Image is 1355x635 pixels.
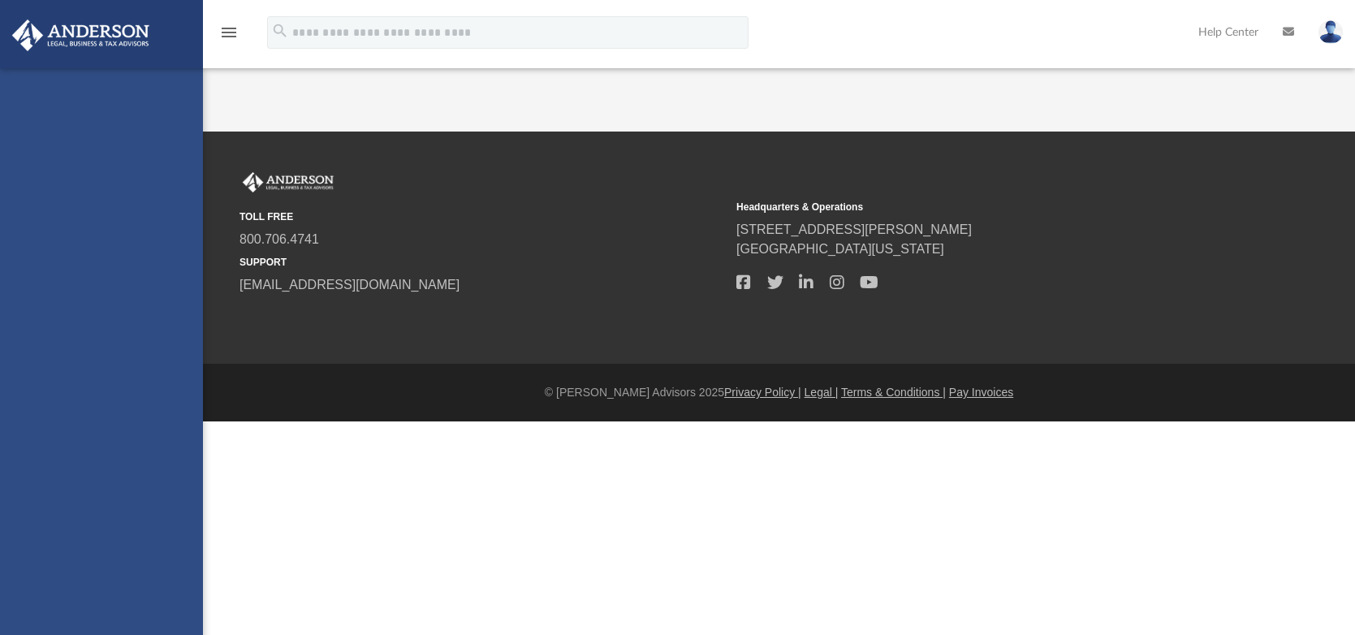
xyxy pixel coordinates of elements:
a: Legal | [805,386,839,399]
small: Headquarters & Operations [736,200,1222,214]
small: SUPPORT [239,255,725,270]
small: TOLL FREE [239,210,725,224]
img: Anderson Advisors Platinum Portal [239,172,337,193]
i: menu [219,23,239,42]
div: © [PERSON_NAME] Advisors 2025 [203,384,1355,401]
img: User Pic [1318,20,1343,44]
img: Anderson Advisors Platinum Portal [7,19,154,51]
a: [EMAIL_ADDRESS][DOMAIN_NAME] [239,278,460,292]
a: Privacy Policy | [724,386,801,399]
a: 800.706.4741 [239,232,319,246]
a: menu [219,31,239,42]
i: search [271,22,289,40]
a: Terms & Conditions | [841,386,946,399]
a: [GEOGRAPHIC_DATA][US_STATE] [736,242,944,256]
a: [STREET_ADDRESS][PERSON_NAME] [736,222,972,236]
a: Pay Invoices [949,386,1013,399]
